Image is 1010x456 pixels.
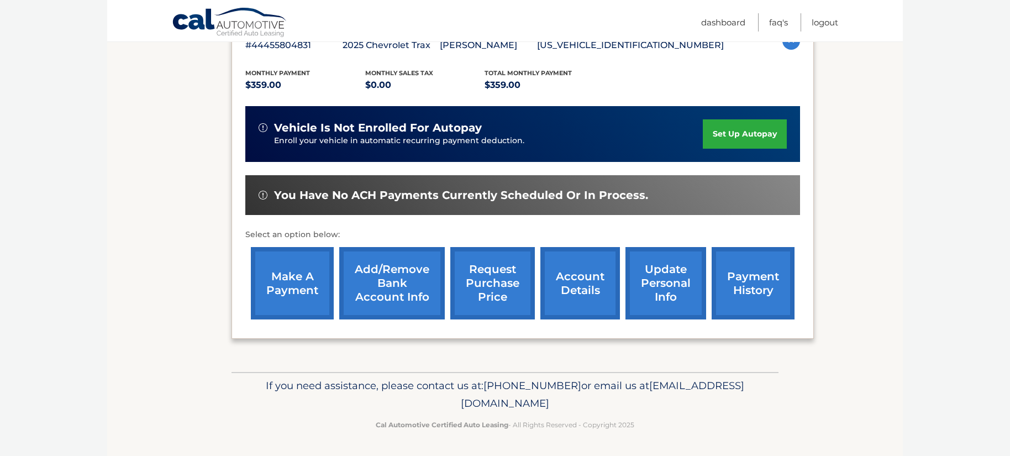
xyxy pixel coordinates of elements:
[625,247,706,319] a: update personal info
[485,69,572,77] span: Total Monthly Payment
[440,38,537,53] p: [PERSON_NAME]
[259,123,267,132] img: alert-white.svg
[245,38,343,53] p: #44455804831
[251,247,334,319] a: make a payment
[274,135,703,147] p: Enroll your vehicle in automatic recurring payment deduction.
[245,77,365,93] p: $359.00
[712,247,795,319] a: payment history
[540,247,620,319] a: account details
[239,419,771,431] p: - All Rights Reserved - Copyright 2025
[461,379,744,410] span: [EMAIL_ADDRESS][DOMAIN_NAME]
[259,191,267,200] img: alert-white.svg
[339,247,445,319] a: Add/Remove bank account info
[450,247,535,319] a: request purchase price
[365,77,485,93] p: $0.00
[703,119,787,149] a: set up autopay
[701,13,745,32] a: Dashboard
[365,69,433,77] span: Monthly sales Tax
[274,121,482,135] span: vehicle is not enrolled for autopay
[537,38,724,53] p: [US_VEHICLE_IDENTIFICATION_NUMBER]
[274,188,648,202] span: You have no ACH payments currently scheduled or in process.
[769,13,788,32] a: FAQ's
[245,228,800,242] p: Select an option below:
[245,69,310,77] span: Monthly Payment
[376,421,508,429] strong: Cal Automotive Certified Auto Leasing
[172,7,288,39] a: Cal Automotive
[812,13,838,32] a: Logout
[485,77,604,93] p: $359.00
[483,379,581,392] span: [PHONE_NUMBER]
[343,38,440,53] p: 2025 Chevrolet Trax
[239,377,771,412] p: If you need assistance, please contact us at: or email us at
